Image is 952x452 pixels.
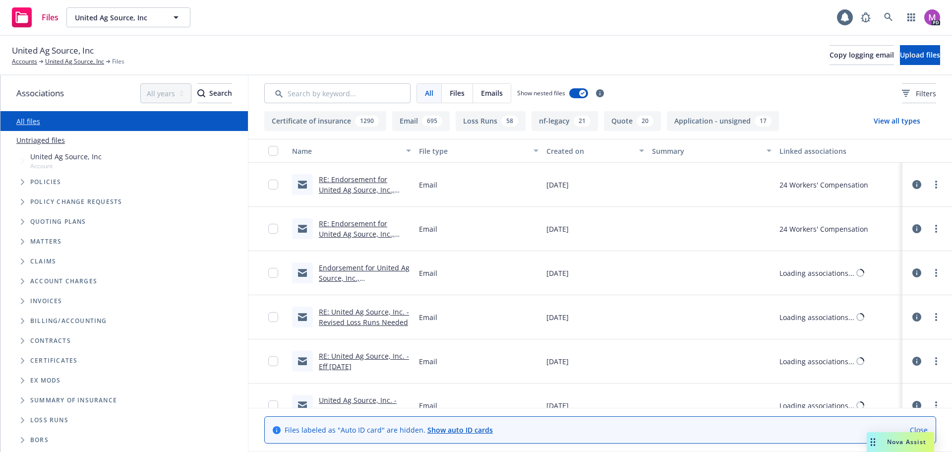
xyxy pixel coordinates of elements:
button: Quote [604,111,661,131]
a: United Ag Source, Inc. - Revised Loss Runs Needed [319,395,408,415]
span: Certificates [30,358,77,364]
button: Application - unsigned [667,111,779,131]
span: Summary of insurance [30,397,117,403]
a: more [930,267,942,279]
button: Nova Assist [867,432,934,452]
div: 1290 [355,116,379,127]
span: [DATE] [546,224,569,234]
span: [DATE] [546,400,569,411]
div: 58 [501,116,518,127]
span: [DATE] [546,180,569,190]
img: photo [924,9,940,25]
span: Invoices [30,298,62,304]
button: View all types [858,111,936,131]
button: Name [288,139,415,163]
input: Toggle Row Selected [268,312,278,322]
div: Linked associations [779,146,898,156]
span: Account [30,162,102,170]
div: Folder Tree Example [0,311,248,450]
button: Upload files [900,45,940,65]
span: Files [112,57,124,66]
div: Summary [652,146,760,156]
span: Matters [30,239,61,245]
input: Search by keyword... [264,83,411,103]
button: Summary [648,139,775,163]
span: United Ag Source, Inc [12,44,94,57]
span: Show nested files [517,89,565,97]
span: Policy change requests [30,199,122,205]
a: United Ag Source, Inc [45,57,104,66]
a: RE: United Ag Source, Inc. - Eff [DATE] [319,351,409,371]
a: more [930,311,942,323]
a: All files [16,117,40,126]
a: RE: Endorsement for United Ag Source, Inc., SAMTWC0091203 - Removing ACMPC [319,175,394,215]
span: Files [450,88,465,98]
button: Email [392,111,450,131]
div: 24 Workers' Compensation [779,180,868,190]
span: Email [419,400,437,411]
button: Certificate of insurance [264,111,386,131]
a: Show auto ID cards [427,425,493,435]
input: Toggle Row Selected [268,268,278,278]
a: more [930,223,942,235]
span: Upload files [900,50,940,60]
div: 17 [755,116,772,127]
span: Ex Mods [30,378,60,384]
span: Nova Assist [887,438,926,446]
div: Loading associations... [779,268,854,278]
span: Billing/Accounting [30,318,107,324]
span: Associations [16,87,64,100]
button: Filters [902,83,936,103]
input: Toggle Row Selected [268,400,278,410]
span: Quoting plans [30,219,86,225]
a: RE: Endorsement for United Ag Source, Inc., SAMTWC0091203 - Removing ACMPC [319,219,394,259]
a: Close [910,425,928,435]
span: Account charges [30,278,97,284]
span: Filters [902,88,936,99]
span: Loss Runs [30,417,68,423]
span: Files labeled as "Auto ID card" are hidden. [285,425,493,435]
button: Created on [542,139,649,163]
div: Drag to move [867,432,879,452]
a: more [930,399,942,411]
span: Files [42,13,59,21]
a: RE: United Ag Source, Inc. - Revised Loss Runs Needed [319,307,409,327]
div: Loading associations... [779,312,854,323]
span: United Ag Source, Inc [30,151,102,162]
input: Select all [268,146,278,156]
div: Created on [546,146,634,156]
span: Claims [30,258,56,264]
button: United Ag Source, Inc [66,7,190,27]
a: more [930,179,942,191]
button: Copy logging email [830,45,894,65]
span: Filters [916,88,936,99]
a: Endorsement for United Ag Source, Inc., SAMTWC0091203 - Removing ACMPC [319,263,410,304]
span: Email [419,224,437,234]
svg: Search [197,89,205,97]
div: Search [197,84,232,103]
button: nf-legacy [532,111,598,131]
div: Loading associations... [779,356,854,367]
div: 20 [637,116,654,127]
button: Loss Runs [456,111,526,131]
span: [DATE] [546,312,569,323]
span: Emails [481,88,503,98]
input: Toggle Row Selected [268,224,278,234]
span: [DATE] [546,356,569,367]
span: United Ag Source, Inc [75,12,161,23]
input: Toggle Row Selected [268,356,278,366]
span: Email [419,356,437,367]
a: Untriaged files [16,135,65,145]
div: 24 Workers' Compensation [779,224,868,234]
span: Email [419,312,437,323]
div: 695 [422,116,442,127]
span: Policies [30,179,61,185]
span: Email [419,180,437,190]
span: Contracts [30,338,71,344]
div: Tree Example [0,149,248,311]
input: Toggle Row Selected [268,180,278,190]
span: Copy logging email [830,50,894,60]
button: Linked associations [775,139,902,163]
a: more [930,355,942,367]
span: Email [419,268,437,278]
